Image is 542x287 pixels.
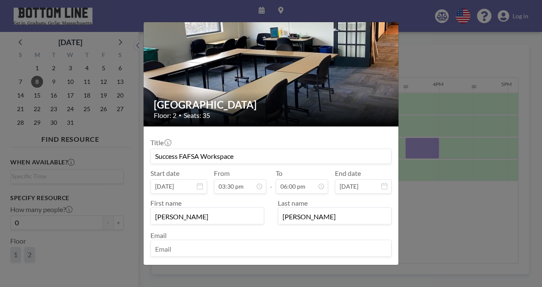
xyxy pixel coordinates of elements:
span: - [270,172,272,191]
h2: [GEOGRAPHIC_DATA] [154,98,389,111]
label: First name [150,199,182,207]
span: Seats: 35 [184,111,210,120]
input: Guest reservation [151,149,391,164]
span: • [179,112,182,118]
label: Last name [278,199,308,207]
label: From [214,169,230,178]
label: Start date [150,169,179,178]
input: Last name [278,210,391,224]
label: Title [150,138,170,147]
label: Email [150,231,167,239]
label: End date [335,169,361,178]
input: Email [151,242,391,256]
label: To [276,169,283,178]
span: Floor: 2 [154,111,176,120]
input: First name [151,210,264,224]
